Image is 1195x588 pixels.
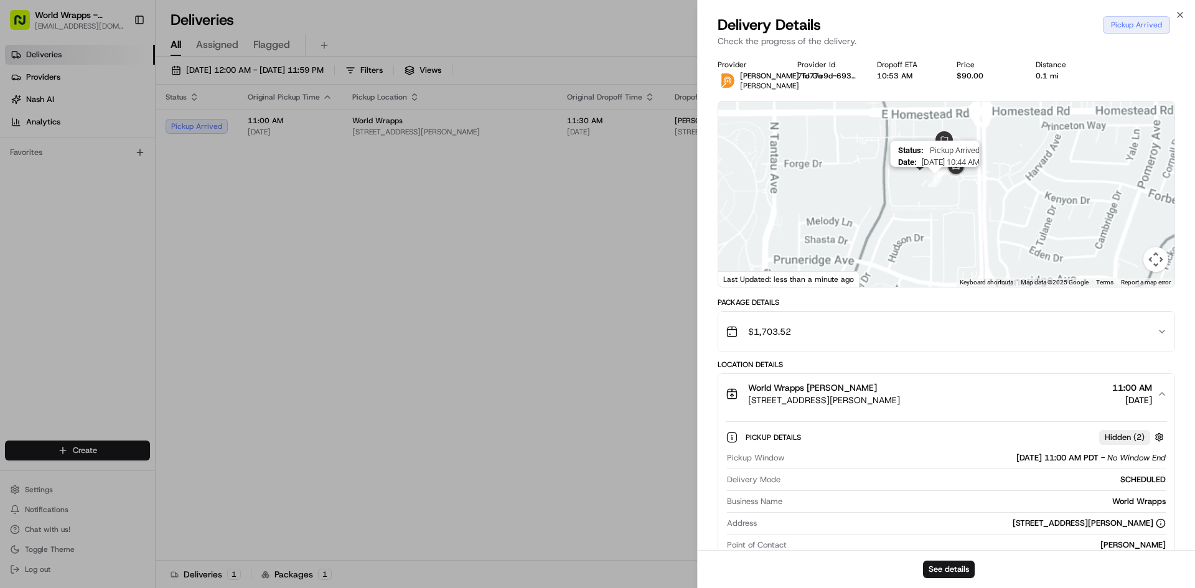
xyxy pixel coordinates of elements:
[748,381,877,394] span: World Wrapps [PERSON_NAME]
[746,432,804,442] span: Pickup Details
[718,312,1174,352] button: $1,703.52
[957,71,1016,81] div: $90.00
[718,71,738,91] img: ddtg_logo_v2.png
[1021,279,1089,286] span: Map data ©2025 Google
[1016,452,1099,464] span: [DATE] 11:00 AM PDT
[923,561,975,578] button: See details
[877,71,937,81] div: 10:53 AM
[960,278,1013,287] button: Keyboard shortcuts
[1107,452,1166,464] span: No Window End
[797,60,857,70] div: Provider Id
[718,297,1175,307] div: Package Details
[727,474,780,485] span: Delivery Mode
[1096,279,1113,286] a: Terms (opens in new tab)
[12,12,37,37] img: Nash
[727,452,784,464] span: Pickup Window
[25,180,95,193] span: Knowledge Base
[787,496,1166,507] div: World Wrapps
[1143,247,1168,272] button: Map camera controls
[718,35,1175,47] p: Check the progress of the delivery.
[957,60,1016,70] div: Price
[1013,518,1166,529] div: [STREET_ADDRESS][PERSON_NAME]
[721,271,762,287] a: Open this area in Google Maps (opens a new window)
[105,182,115,192] div: 💻
[1112,381,1152,394] span: 11:00 AM
[12,119,35,141] img: 1736555255976-a54dd68f-1ca7-489b-9aae-adbdc363a1c4
[748,394,900,406] span: [STREET_ADDRESS][PERSON_NAME]
[740,81,799,91] span: [PERSON_NAME]
[785,474,1166,485] div: SCHEDULED
[721,271,762,287] img: Google
[740,71,822,81] span: [PERSON_NAME] To Go
[124,211,151,220] span: Pylon
[42,119,204,131] div: Start new chat
[1099,429,1167,445] button: Hidden (2)
[118,180,200,193] span: API Documentation
[727,539,787,551] span: Point of Contact
[928,174,942,187] div: 9
[877,60,937,70] div: Dropoff ETA
[718,271,860,287] div: Last Updated: less than a minute ago
[42,131,157,141] div: We're available if you need us!
[212,123,227,138] button: Start new chat
[727,518,757,529] span: Address
[718,374,1174,414] button: World Wrapps [PERSON_NAME][STREET_ADDRESS][PERSON_NAME]11:00 AM[DATE]
[12,50,227,70] p: Welcome 👋
[12,182,22,192] div: 📗
[718,15,821,35] span: Delivery Details
[1036,71,1095,81] div: 0.1 mi
[718,360,1175,370] div: Location Details
[928,146,979,155] span: Pickup Arrived
[1101,452,1105,464] span: -
[1036,60,1095,70] div: Distance
[7,175,100,198] a: 📗Knowledge Base
[921,157,979,167] span: [DATE] 10:44 AM
[88,210,151,220] a: Powered byPylon
[792,539,1166,551] div: [PERSON_NAME]
[748,325,791,338] span: $1,703.52
[897,157,916,167] span: Date :
[797,71,857,81] button: 7fd77e9d-693b-8096-5519-fc55baff170b
[100,175,205,198] a: 💻API Documentation
[1121,279,1171,286] a: Report a map error
[727,496,782,507] span: Business Name
[897,146,923,155] span: Status :
[32,80,205,93] input: Clear
[718,60,777,70] div: Provider
[1112,394,1152,406] span: [DATE]
[1105,432,1145,443] span: Hidden ( 2 )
